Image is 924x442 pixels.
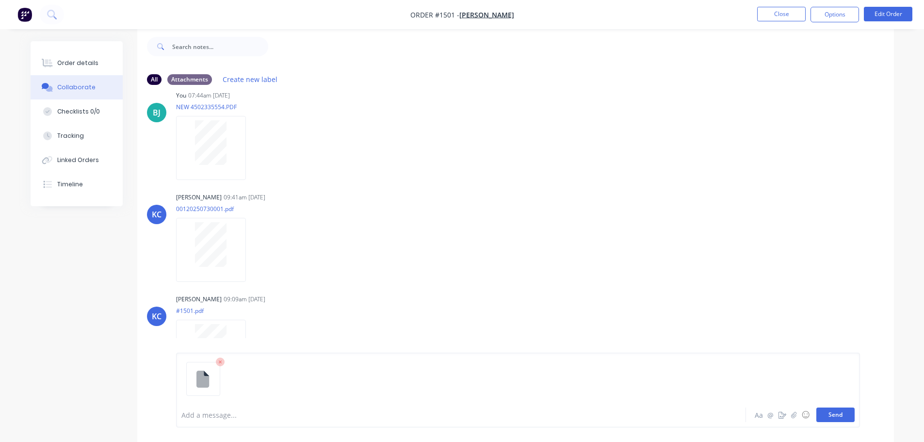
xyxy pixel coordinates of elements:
[218,73,283,86] button: Create new label
[172,37,268,56] input: Search notes...
[176,205,256,213] p: 00120250730001.pdf
[57,83,96,92] div: Collaborate
[153,107,161,118] div: BJ
[57,156,99,164] div: Linked Orders
[31,172,123,196] button: Timeline
[176,103,256,111] p: NEW 4502335554.PDF
[17,7,32,22] img: Factory
[176,295,222,304] div: [PERSON_NAME]
[816,408,855,422] button: Send
[31,75,123,99] button: Collaborate
[176,307,256,315] p: #1501.pdf
[31,51,123,75] button: Order details
[152,311,162,322] div: KC
[57,59,98,67] div: Order details
[757,7,806,21] button: Close
[57,180,83,189] div: Timeline
[176,193,222,202] div: [PERSON_NAME]
[224,193,265,202] div: 09:41am [DATE]
[31,148,123,172] button: Linked Orders
[864,7,912,21] button: Edit Order
[188,91,230,100] div: 07:44am [DATE]
[224,295,265,304] div: 09:09am [DATE]
[811,7,859,22] button: Options
[57,131,84,140] div: Tracking
[152,209,162,220] div: KC
[57,107,100,116] div: Checklists 0/0
[800,409,811,421] button: ☺
[147,74,162,85] div: All
[31,124,123,148] button: Tracking
[176,91,186,100] div: You
[753,409,765,421] button: Aa
[765,409,777,421] button: @
[31,99,123,124] button: Checklists 0/0
[459,10,514,19] a: [PERSON_NAME]
[410,10,459,19] span: Order #1501 -
[167,74,212,85] div: Attachments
